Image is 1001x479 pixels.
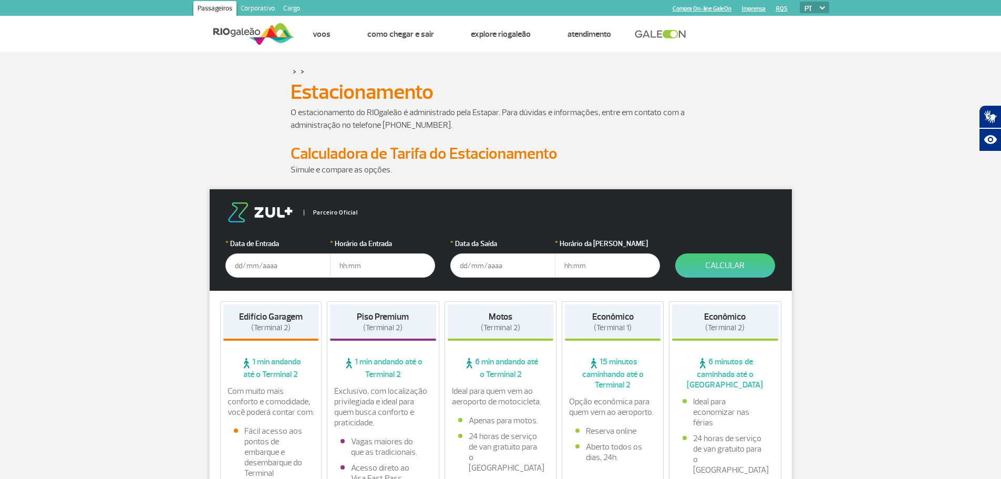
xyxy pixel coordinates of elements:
a: Atendimento [567,29,611,39]
a: Como chegar e sair [367,29,434,39]
span: (Terminal 2) [251,323,291,333]
li: Reserva online [575,426,650,436]
a: Compra On-line GaleOn [673,5,731,12]
a: Voos [313,29,331,39]
span: (Terminal 2) [363,323,403,333]
a: Passageiros [193,1,236,18]
span: 6 min andando até o Terminal 2 [448,356,554,380]
input: hh:mm [555,253,660,278]
li: Aberto todos os dias, 24h. [575,442,650,463]
li: Ideal para economizar nas férias [683,396,768,428]
input: dd/mm/aaaa [225,253,331,278]
span: 1 min andando até o Terminal 2 [330,356,436,380]
p: Exclusivo, com localização privilegiada e ideal para quem busca conforto e praticidade. [334,386,432,428]
li: Fácil acesso aos pontos de embarque e desembarque do Terminal [234,426,308,478]
span: 6 minutos de caminhada até o [GEOGRAPHIC_DATA] [672,356,778,390]
strong: Econômico [704,311,746,322]
input: hh:mm [330,253,435,278]
label: Data da Saída [450,238,555,249]
label: Horário da Entrada [330,238,435,249]
button: Calcular [675,253,775,278]
p: Com muito mais conforto e comodidade, você poderá contar com: [228,386,315,417]
a: Imprensa [742,5,766,12]
strong: Piso Premium [357,311,409,322]
strong: Motos [489,311,512,322]
input: dd/mm/aaaa [450,253,555,278]
li: Vagas maiores do que as tradicionais. [340,436,426,457]
span: Parceiro Oficial [304,210,358,216]
strong: Econômico [592,311,634,322]
span: 1 min andando até o Terminal 2 [223,356,319,380]
button: Abrir recursos assistivos. [979,128,1001,151]
a: Cargo [279,1,304,18]
li: 24 horas de serviço de van gratuito para o [GEOGRAPHIC_DATA] [683,433,768,475]
label: Data de Entrada [225,238,331,249]
button: Abrir tradutor de língua de sinais. [979,105,1001,128]
p: Simule e compare as opções. [291,164,711,176]
p: O estacionamento do RIOgaleão é administrado pela Estapar. Para dúvidas e informações, entre em c... [291,106,711,131]
li: 24 horas de serviço de van gratuito para o [GEOGRAPHIC_DATA] [458,431,543,473]
img: logo-zul.png [225,202,295,222]
h1: Estacionamento [291,83,711,101]
a: RQS [776,5,788,12]
span: (Terminal 2) [705,323,745,333]
a: Explore RIOgaleão [471,29,531,39]
p: Opção econômica para quem vem ao aeroporto. [569,396,656,417]
label: Horário da [PERSON_NAME] [555,238,660,249]
h2: Calculadora de Tarifa do Estacionamento [291,144,711,164]
span: (Terminal 2) [481,323,520,333]
strong: Edifício Garagem [239,311,303,322]
span: (Terminal 1) [594,323,632,333]
span: 15 minutos caminhando até o Terminal 2 [565,356,661,390]
p: Ideal para quem vem ao aeroporto de motocicleta. [452,386,550,407]
a: > [293,65,296,77]
a: Corporativo [236,1,279,18]
div: Plugin de acessibilidade da Hand Talk. [979,105,1001,151]
a: > [301,65,304,77]
li: Apenas para motos. [458,415,543,426]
